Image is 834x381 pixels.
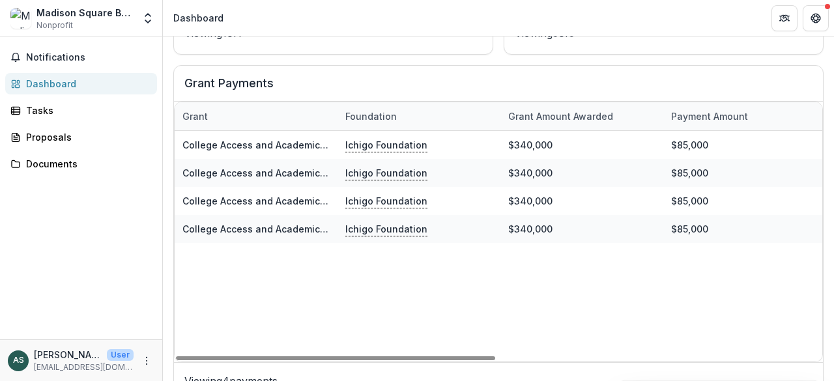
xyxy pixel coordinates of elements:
button: Open entity switcher [139,5,157,31]
a: College Access and Academic Success [182,223,361,234]
p: User [107,349,134,361]
div: Foundation [338,102,500,130]
a: College Access and Academic Success [182,139,361,150]
div: Dashboard [26,77,147,91]
div: $340,000 [500,215,663,243]
a: Tasks [5,100,157,121]
button: More [139,353,154,369]
div: $85,000 [663,131,826,159]
a: Dashboard [5,73,157,94]
p: [EMAIL_ADDRESS][DOMAIN_NAME] [34,361,134,373]
div: Grant [175,102,338,130]
p: Ichigo Foundation [345,193,427,208]
span: Notifications [26,52,152,63]
div: $85,000 [663,159,826,187]
span: Nonprofit [36,20,73,31]
a: College Access and Academic Success [182,167,361,178]
div: Dashboard [173,11,223,25]
div: $340,000 [500,159,663,187]
p: Ichigo Foundation [345,221,427,236]
div: $85,000 [663,215,826,243]
div: Grant [175,109,216,123]
div: Foundation [338,109,405,123]
nav: breadcrumb [168,8,229,27]
div: $340,000 [500,131,663,159]
div: $85,000 [663,187,826,215]
div: Payment Amount [663,109,756,123]
img: Madison Square Boys & Girls Club Foundation [10,8,31,29]
div: Payment Amount [663,102,826,130]
button: Get Help [803,5,829,31]
a: College Access and Academic Success [182,195,361,206]
div: Tasks [26,104,147,117]
p: Ichigo Foundation [345,165,427,180]
button: Notifications [5,47,157,68]
p: [PERSON_NAME] [34,348,102,361]
div: Arwen van Stigt [13,356,24,365]
div: $340,000 [500,187,663,215]
h2: Grant Payments [184,76,812,101]
a: Proposals [5,126,157,148]
div: Grant amount awarded [500,109,621,123]
button: Partners [771,5,798,31]
div: Grant amount awarded [500,102,663,130]
p: Ichigo Foundation [345,137,427,152]
div: Proposals [26,130,147,144]
div: Documents [26,157,147,171]
div: Madison Square Boys & Girls Club Foundation [36,6,134,20]
a: Documents [5,153,157,175]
